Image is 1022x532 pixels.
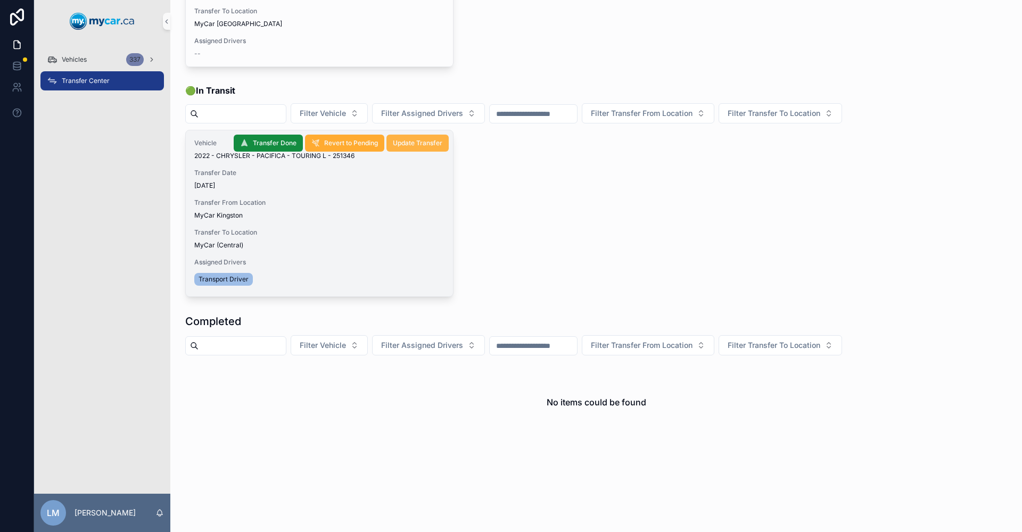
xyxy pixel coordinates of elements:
[372,335,485,355] button: Select Button
[386,135,449,152] button: Update Transfer
[196,85,235,96] strong: In Transit
[194,139,444,147] span: Vehicle
[305,135,384,152] button: Revert to Pending
[291,335,368,355] button: Select Button
[253,139,296,147] span: Transfer Done
[719,335,842,355] button: Select Button
[194,241,243,250] span: MyCar (Central)
[75,508,136,518] p: [PERSON_NAME]
[47,506,60,519] span: LM
[194,7,444,15] span: Transfer To Location
[372,103,485,123] button: Select Button
[300,340,346,351] span: Filter Vehicle
[70,13,135,30] img: App logo
[381,108,463,119] span: Filter Assigned Drivers
[185,314,241,329] h1: Completed
[728,340,820,351] span: Filter Transfer To Location
[194,169,444,177] span: Transfer Date
[591,108,693,119] span: Filter Transfer From Location
[300,108,346,119] span: Filter Vehicle
[126,53,144,66] div: 337
[234,135,303,152] button: Transfer Done
[381,340,463,351] span: Filter Assigned Drivers
[582,103,714,123] button: Select Button
[194,228,444,237] span: Transfer To Location
[194,152,355,160] span: 2022 - CHRYSLER - PACIFICA - TOURING L - 251346
[194,181,444,190] span: [DATE]
[62,77,110,85] span: Transfer Center
[194,258,444,267] span: Assigned Drivers
[393,139,442,147] span: Update Transfer
[194,211,243,220] span: MyCar Kingston
[34,43,170,104] div: scrollable content
[40,71,164,90] a: Transfer Center
[194,198,444,207] span: Transfer From Location
[194,20,282,28] span: MyCar [GEOGRAPHIC_DATA]
[547,396,646,409] h2: No items could be found
[728,108,820,119] span: Filter Transfer To Location
[199,275,249,284] span: Transport Driver
[194,49,201,58] span: --
[185,84,235,97] span: 🟢
[591,340,693,351] span: Filter Transfer From Location
[185,130,454,297] a: Vehicle2022 - CHRYSLER - PACIFICA - TOURING L - 251346Transfer Date[DATE]Transfer From LocationMy...
[62,55,87,64] span: Vehicles
[582,335,714,355] button: Select Button
[40,50,164,69] a: Vehicles337
[324,139,378,147] span: Revert to Pending
[194,37,444,45] span: Assigned Drivers
[291,103,368,123] button: Select Button
[719,103,842,123] button: Select Button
